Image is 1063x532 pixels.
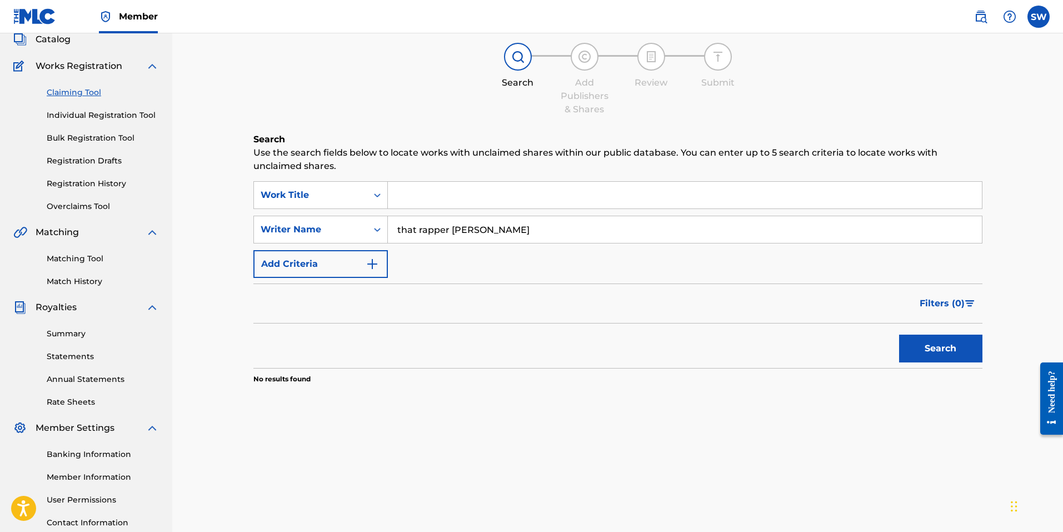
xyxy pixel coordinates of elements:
img: expand [146,301,159,314]
form: Search Form [253,181,982,368]
a: CatalogCatalog [13,33,71,46]
a: Claiming Tool [47,87,159,98]
a: Overclaims Tool [47,201,159,212]
a: Bulk Registration Tool [47,132,159,144]
a: Registration History [47,178,159,190]
iframe: Resource Center [1032,354,1063,443]
p: Use the search fields below to locate works with unclaimed shares within our public database. You... [253,146,982,173]
img: Matching [13,226,27,239]
span: Member Settings [36,421,114,435]
a: User Permissions [47,494,159,506]
p: No results found [253,374,311,384]
span: Member [119,10,158,23]
img: expand [146,421,159,435]
a: Summary [47,328,159,340]
img: Royalties [13,301,27,314]
a: Member Information [47,471,159,483]
a: Registration Drafts [47,155,159,167]
span: Filters ( 0 ) [920,297,965,310]
a: Public Search [970,6,992,28]
div: Review [623,76,679,90]
img: step indicator icon for Search [511,50,525,63]
a: Rate Sheets [47,396,159,408]
div: Submit [690,76,746,90]
img: expand [146,226,159,239]
img: Top Rightsholder [99,10,112,23]
div: Search [490,76,546,90]
a: Individual Registration Tool [47,110,159,121]
img: Catalog [13,33,27,46]
img: step indicator icon for Add Publishers & Shares [578,50,591,63]
img: search [974,10,987,23]
span: Matching [36,226,79,239]
button: Add Criteria [253,250,388,278]
div: Writer Name [261,223,361,236]
span: Catalog [36,33,71,46]
img: filter [965,300,975,307]
a: Matching Tool [47,253,159,265]
button: Filters (0) [913,290,982,317]
a: Contact Information [47,517,159,529]
div: Help [999,6,1021,28]
img: MLC Logo [13,8,56,24]
h6: Search [253,133,982,146]
img: 9d2ae6d4665cec9f34b9.svg [366,257,379,271]
span: Royalties [36,301,77,314]
img: expand [146,59,159,73]
a: Match History [47,276,159,287]
div: Drag [1011,490,1017,523]
div: User Menu [1027,6,1050,28]
button: Search [899,335,982,362]
a: Annual Statements [47,374,159,385]
iframe: Chat Widget [1007,479,1063,532]
div: Work Title [261,188,361,202]
img: step indicator icon for Submit [711,50,725,63]
span: Works Registration [36,59,122,73]
a: Statements [47,351,159,362]
img: step indicator icon for Review [645,50,658,63]
img: Member Settings [13,421,27,435]
a: Banking Information [47,449,159,460]
div: Add Publishers & Shares [557,76,612,116]
img: help [1003,10,1016,23]
img: Works Registration [13,59,28,73]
